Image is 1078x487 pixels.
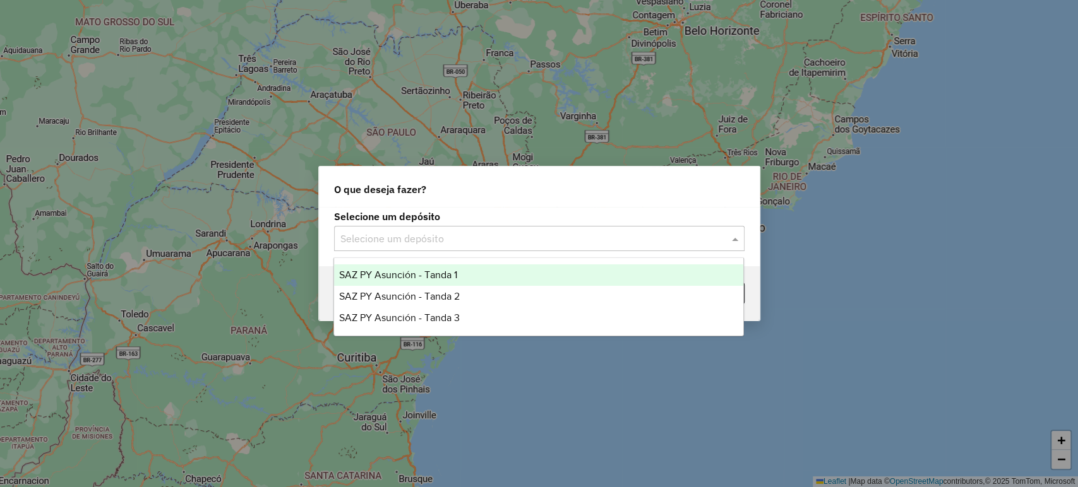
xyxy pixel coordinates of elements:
span: SAZ PY Asunción - Tanda 2 [339,291,460,302]
ng-dropdown-panel: Options list [333,257,744,336]
span: SAZ PY Asunción - Tanda 1 [339,269,457,280]
label: Selecione um depósito [334,209,745,224]
span: SAZ PY Asunción - Tanda 3 [339,312,460,323]
span: O que deseja fazer? [334,182,426,197]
